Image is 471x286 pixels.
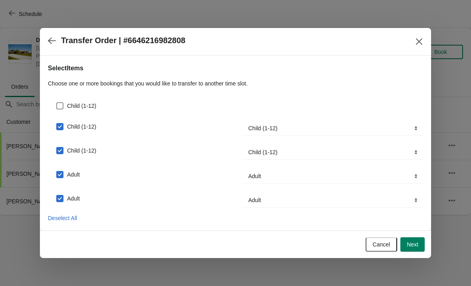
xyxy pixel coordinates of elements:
span: Child (1-12) [67,123,96,131]
span: Child (1-12) [67,102,96,110]
span: Deselect All [48,215,77,221]
button: Close [412,34,426,49]
span: Child (1-12) [67,147,96,155]
span: Adult [67,195,80,203]
p: Choose one or more bookings that you would like to transfer to another time slot. [48,79,423,87]
button: Next [400,237,425,252]
span: Adult [67,171,80,179]
h2: Select Items [48,64,423,73]
h2: Transfer Order | #6646216982808 [61,36,185,45]
span: Cancel [373,241,390,248]
span: Next [407,241,418,248]
button: Cancel [366,237,398,252]
button: Deselect All [45,211,80,225]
